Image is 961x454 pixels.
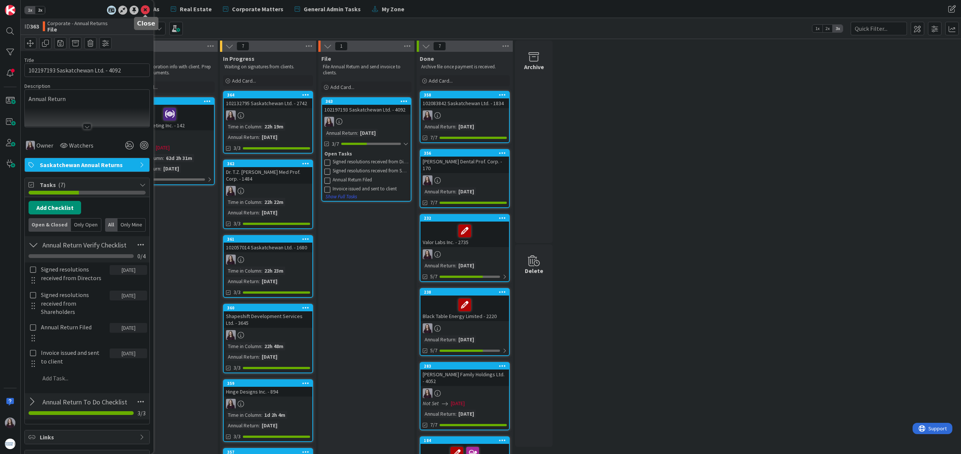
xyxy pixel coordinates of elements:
span: : [259,421,260,430]
span: : [160,164,161,173]
span: : [259,208,260,217]
span: 3/3 [233,364,241,372]
div: 358 [424,92,509,98]
span: File [321,55,331,62]
span: [DATE] [156,144,170,152]
span: : [163,154,164,162]
img: BC [423,175,432,185]
div: 360 [224,305,312,311]
div: 364102132795 Saskatchewan Ltd. - 2742 [224,92,312,108]
div: 361102057014 Saskatchewan Ltd. - 1680 [224,236,312,252]
div: 358 [420,92,509,98]
a: Real Estate [166,2,216,16]
span: 3 / 3 [137,409,146,418]
div: All [105,218,117,232]
div: [DATE] [456,122,476,131]
div: Dr. T.Z. [PERSON_NAME] Med Prof. Corp. - 1484 [224,167,312,184]
div: Inland Marketing Inc. - 142 [125,105,214,130]
input: type card name here... [24,63,150,77]
div: Annual Return Filed [333,177,408,183]
div: 283[PERSON_NAME] Family Holdings Ltd. - 4052 [420,363,509,386]
a: 362Dr. T.Z. [PERSON_NAME] Med Prof. Corp. - 1484BCTime in Column:22h 22mAnnual Return:[DATE]3/3 [223,160,313,229]
button: Show Full Tasks [325,193,357,201]
div: BC [224,330,312,340]
span: Add Card... [232,77,256,84]
div: 22h 23m [262,267,285,275]
img: BC [226,330,236,340]
div: 238 [424,290,509,295]
span: : [261,342,262,350]
div: BC [224,255,312,264]
div: [DATE] [110,265,147,275]
span: 2x [822,25,833,32]
input: Add Checklist... [40,395,131,409]
div: 232 [424,216,509,221]
span: 5/7 [430,347,437,354]
div: 272 [129,99,214,104]
span: : [455,122,456,131]
div: Time in Column [226,122,261,131]
div: [DATE] [260,353,279,361]
div: Shapeshift Development Services Ltd. - 3645 [224,311,312,328]
div: Black Table Energy Limited - 2220 [420,296,509,321]
div: 362 [224,160,312,167]
div: Valor Labs Inc. - 2735 [420,222,509,247]
div: Annual Return [226,208,259,217]
p: File Annual Return and send invoice to clients. [323,64,410,76]
h5: Close [137,20,155,27]
div: Time in Column [226,267,261,275]
span: 7 [236,42,249,51]
div: BC [420,388,509,398]
div: 62d 2h 31m [164,154,194,162]
div: 184 [424,438,509,443]
div: Signed resolutions received from Directors [333,159,408,165]
span: : [259,353,260,361]
div: 363 [322,98,411,105]
a: 361102057014 Saskatchewan Ltd. - 1680BCTime in Column:22h 23mAnnual Return:[DATE]3/3 [223,235,313,298]
p: Annual Return Filed [41,323,107,332]
div: Annual Return [423,410,455,418]
div: [DATE] [456,187,476,196]
div: 363 [325,99,411,104]
div: 356 [420,150,509,157]
span: Owner [36,141,53,150]
div: 1d 2h 4m [262,411,287,419]
a: 356[PERSON_NAME] Dental Prof. Corp. - 170BCAnnual Return:[DATE]7/7 [420,149,510,208]
div: Annual Return [423,261,455,270]
div: Annual Return [423,122,455,131]
span: 3/3 [233,220,241,228]
div: 362 [227,161,312,166]
div: Time in Column [226,342,261,350]
span: Support [16,1,34,10]
img: BC [26,141,35,150]
span: : [261,198,262,206]
div: Annual Return [324,129,357,137]
div: [DATE] [161,164,181,173]
div: [DATE] [110,348,147,358]
span: 3x [833,25,843,32]
input: Add Checklist... [40,238,131,252]
div: 22h 22m [262,198,285,206]
span: ID [24,22,39,31]
div: 184 [420,437,509,444]
span: Description [24,83,50,89]
div: Time in Column [226,411,261,419]
div: 361 [224,236,312,243]
div: 102083842 Saskatchewan Ltd. - 1834 [420,98,509,108]
span: 3/3 [233,433,241,440]
span: ( 7 ) [58,181,65,189]
span: : [259,277,260,285]
div: 361 [227,237,312,242]
span: Saskatchewan Annual Returns [40,160,136,169]
div: BC [420,323,509,333]
p: Annual Return [29,95,146,103]
div: 363102197193 Saskatchewan Ltd. - 4092 [322,98,411,115]
div: BC [224,399,312,409]
div: [PERSON_NAME] Dental Prof. Corp. - 170 [420,157,509,173]
a: Corporate Matters [218,2,288,16]
div: 102132795 Saskatchewan Ltd. - 2742 [224,98,312,108]
div: 283 [420,363,509,370]
img: BC [324,117,334,127]
span: 7/7 [430,199,437,207]
div: Delete [525,266,543,275]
